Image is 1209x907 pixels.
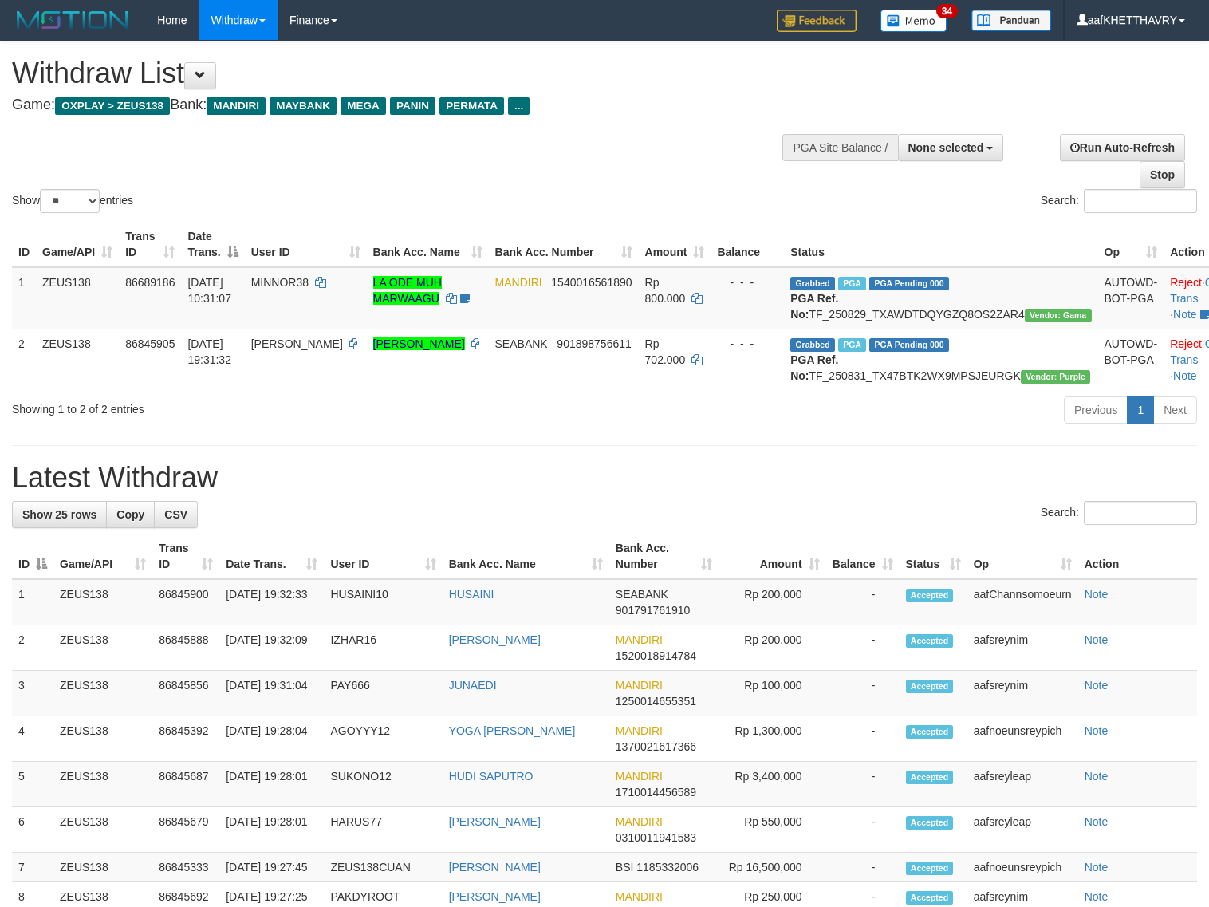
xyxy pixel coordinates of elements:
[1127,396,1154,424] a: 1
[53,534,152,579] th: Game/API: activate to sort column ascending
[12,329,36,390] td: 2
[616,695,696,708] span: Copy 1250014655351 to clipboard
[367,222,489,267] th: Bank Acc. Name: activate to sort column ascending
[341,97,386,115] span: MEGA
[616,604,690,617] span: Copy 901791761910 to clipboard
[449,890,541,903] a: [PERSON_NAME]
[12,57,790,89] h1: Withdraw List
[449,770,534,783] a: HUDI SAPUTRO
[373,276,442,305] a: LA ODE MUH MARWAAGU
[12,716,53,762] td: 4
[1078,534,1197,579] th: Action
[826,625,900,671] td: -
[443,534,609,579] th: Bank Acc. Name: activate to sort column ascending
[719,716,826,762] td: Rp 1,300,000
[1085,588,1109,601] a: Note
[12,189,133,213] label: Show entries
[719,762,826,807] td: Rp 3,400,000
[40,189,100,213] select: Showentries
[449,588,494,601] a: HUSAINI
[1085,890,1109,903] a: Note
[152,534,219,579] th: Trans ID: activate to sort column ascending
[908,141,984,154] span: None selected
[219,579,324,625] td: [DATE] 19:32:33
[324,625,442,671] td: IZHAR16
[898,134,1004,161] button: None selected
[181,222,244,267] th: Date Trans.: activate to sort column descending
[251,337,343,350] span: [PERSON_NAME]
[12,853,53,882] td: 7
[1098,222,1164,267] th: Op: activate to sort column ascending
[826,807,900,853] td: -
[12,807,53,853] td: 6
[1153,396,1197,424] a: Next
[826,762,900,807] td: -
[906,589,954,602] span: Accepted
[53,762,152,807] td: ZEUS138
[106,501,155,528] a: Copy
[219,534,324,579] th: Date Trans.: activate to sort column ascending
[1098,329,1164,390] td: AUTOWD-BOT-PGA
[119,222,181,267] th: Trans ID: activate to sort column ascending
[219,807,324,853] td: [DATE] 19:28:01
[12,462,1197,494] h1: Latest Withdraw
[219,853,324,882] td: [DATE] 19:27:45
[12,671,53,716] td: 3
[616,724,663,737] span: MANDIRI
[645,337,686,366] span: Rp 702.000
[967,716,1078,762] td: aafnoeunsreypich
[53,716,152,762] td: ZEUS138
[449,633,541,646] a: [PERSON_NAME]
[906,816,954,830] span: Accepted
[449,815,541,828] a: [PERSON_NAME]
[53,625,152,671] td: ZEUS138
[784,329,1097,390] td: TF_250831_TX47BTK2WX9MPSJEURGK
[967,807,1078,853] td: aafsreyleap
[719,807,826,853] td: Rp 550,000
[784,267,1097,329] td: TF_250829_TXAWDTDQYGZQ8OS2ZAR4
[616,786,696,799] span: Copy 1710014456589 to clipboard
[449,679,497,692] a: JUNAEDI
[971,10,1051,31] img: panduan.png
[639,222,711,267] th: Amount: activate to sort column ascending
[719,671,826,716] td: Rp 100,000
[1085,861,1109,873] a: Note
[1085,724,1109,737] a: Note
[373,337,465,350] a: [PERSON_NAME]
[12,579,53,625] td: 1
[1025,309,1092,322] span: Vendor URL: https://trx31.1velocity.biz
[967,579,1078,625] td: aafChannsomoeurn
[125,337,175,350] span: 86845905
[22,508,96,521] span: Show 25 rows
[784,222,1097,267] th: Status
[449,861,541,873] a: [PERSON_NAME]
[324,762,442,807] td: SUKONO12
[219,716,324,762] td: [DATE] 19:28:04
[53,853,152,882] td: ZEUS138
[636,861,699,873] span: Copy 1185332006 to clipboard
[616,831,696,844] span: Copy 0310011941583 to clipboard
[906,771,954,784] span: Accepted
[164,508,187,521] span: CSV
[711,222,784,267] th: Balance
[12,222,36,267] th: ID
[1041,501,1197,525] label: Search:
[12,625,53,671] td: 2
[55,97,170,115] span: OXPLAY > ZEUS138
[838,277,866,290] span: Marked by aafkaynarin
[12,501,107,528] a: Show 25 rows
[390,97,435,115] span: PANIN
[719,853,826,882] td: Rp 16,500,000
[495,337,548,350] span: SEABANK
[717,274,778,290] div: - - -
[36,222,119,267] th: Game/API: activate to sort column ascending
[869,277,949,290] span: PGA Pending
[12,97,790,113] h4: Game: Bank:
[869,338,949,352] span: PGA Pending
[557,337,631,350] span: Copy 901898756611 to clipboard
[967,625,1078,671] td: aafsreynim
[12,8,133,32] img: MOTION_logo.png
[616,588,668,601] span: SEABANK
[207,97,266,115] span: MANDIRI
[616,815,663,828] span: MANDIRI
